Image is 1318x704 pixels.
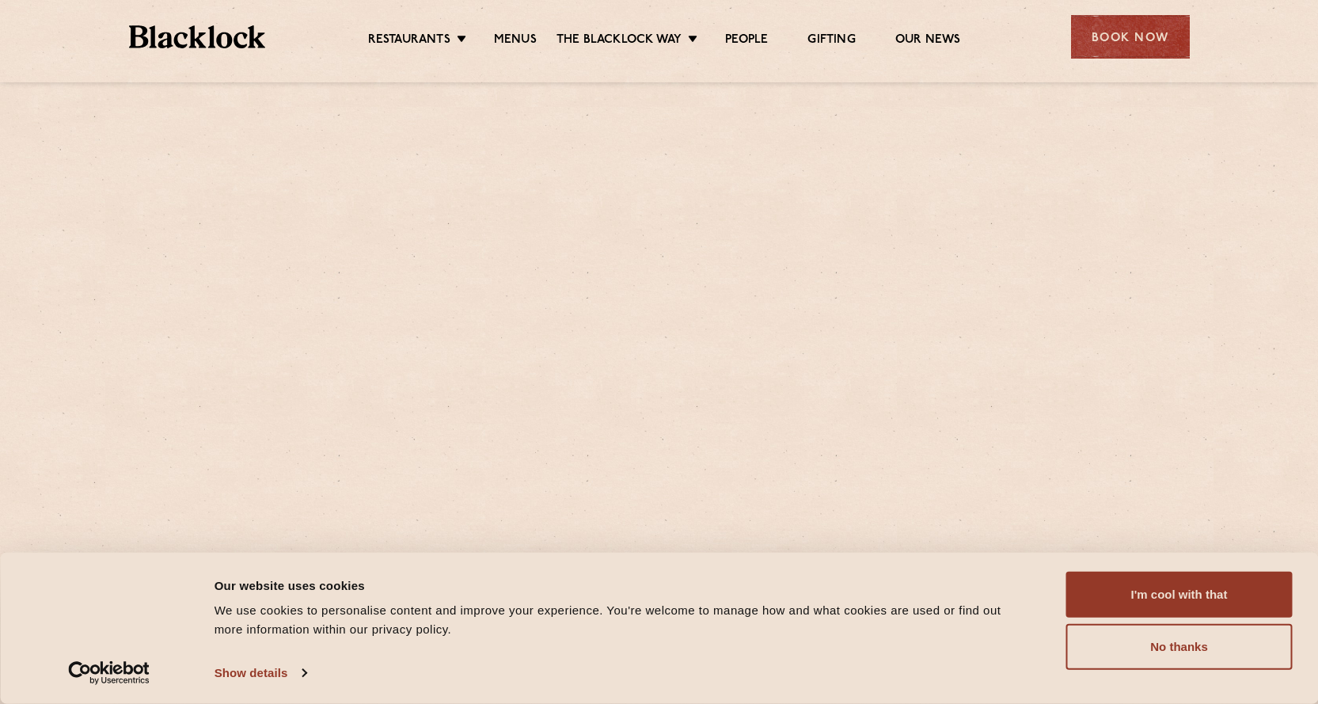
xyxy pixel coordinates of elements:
a: Restaurants [368,32,450,50]
a: Usercentrics Cookiebot - opens in a new window [40,661,178,685]
div: Our website uses cookies [215,576,1031,595]
button: I'm cool with that [1066,572,1293,618]
a: People [725,32,768,50]
a: Show details [215,661,306,685]
a: The Blacklock Way [556,32,682,50]
img: BL_Textured_Logo-footer-cropped.svg [129,25,266,48]
div: Book Now [1071,15,1190,59]
a: Our News [895,32,961,50]
a: Menus [494,32,537,50]
button: No thanks [1066,624,1293,670]
a: Gifting [807,32,855,50]
div: We use cookies to personalise content and improve your experience. You're welcome to manage how a... [215,601,1031,639]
